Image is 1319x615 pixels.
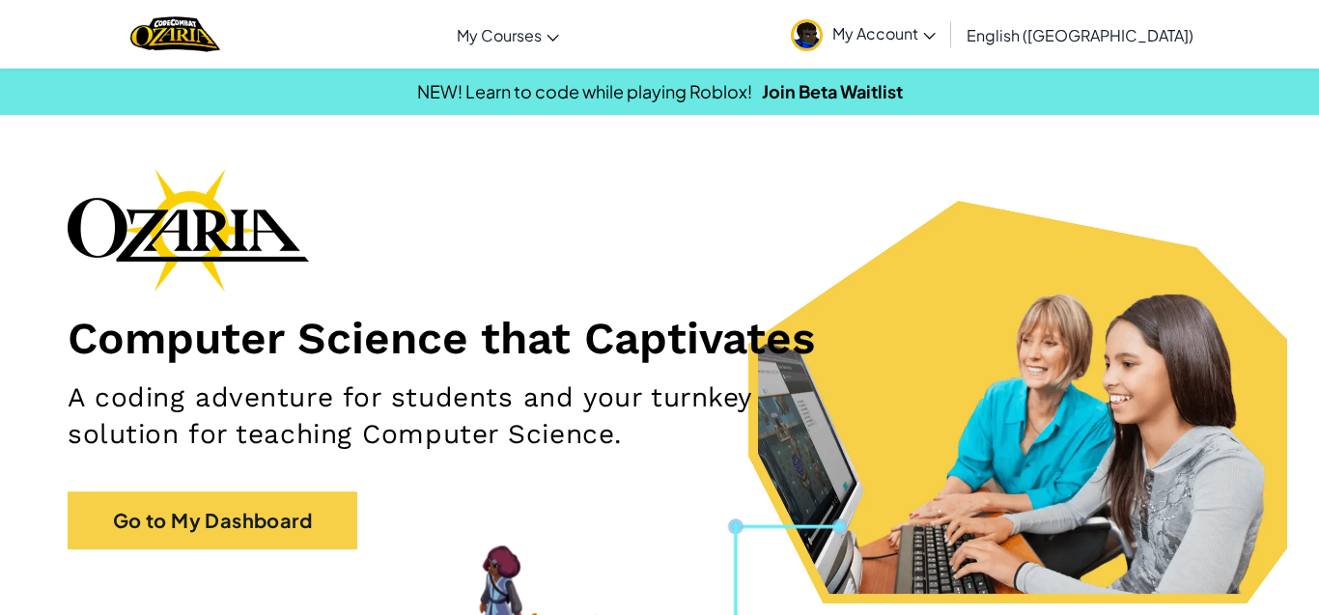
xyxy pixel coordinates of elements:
h2: A coding adventure for students and your turnkey solution for teaching Computer Science. [68,379,860,453]
img: Ozaria branding logo [68,168,309,292]
span: NEW! Learn to code while playing Roblox! [417,80,752,102]
h1: Computer Science that Captivates [68,311,1251,365]
a: English ([GEOGRAPHIC_DATA]) [957,9,1203,61]
a: My Account [781,4,945,65]
span: English ([GEOGRAPHIC_DATA]) [967,25,1193,45]
a: Join Beta Waitlist [762,80,903,102]
a: Go to My Dashboard [68,491,357,549]
img: Home [130,14,220,54]
a: My Courses [447,9,569,61]
span: My Courses [457,25,542,45]
img: avatar [791,19,823,51]
span: My Account [832,23,936,43]
a: Ozaria by CodeCombat logo [130,14,220,54]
